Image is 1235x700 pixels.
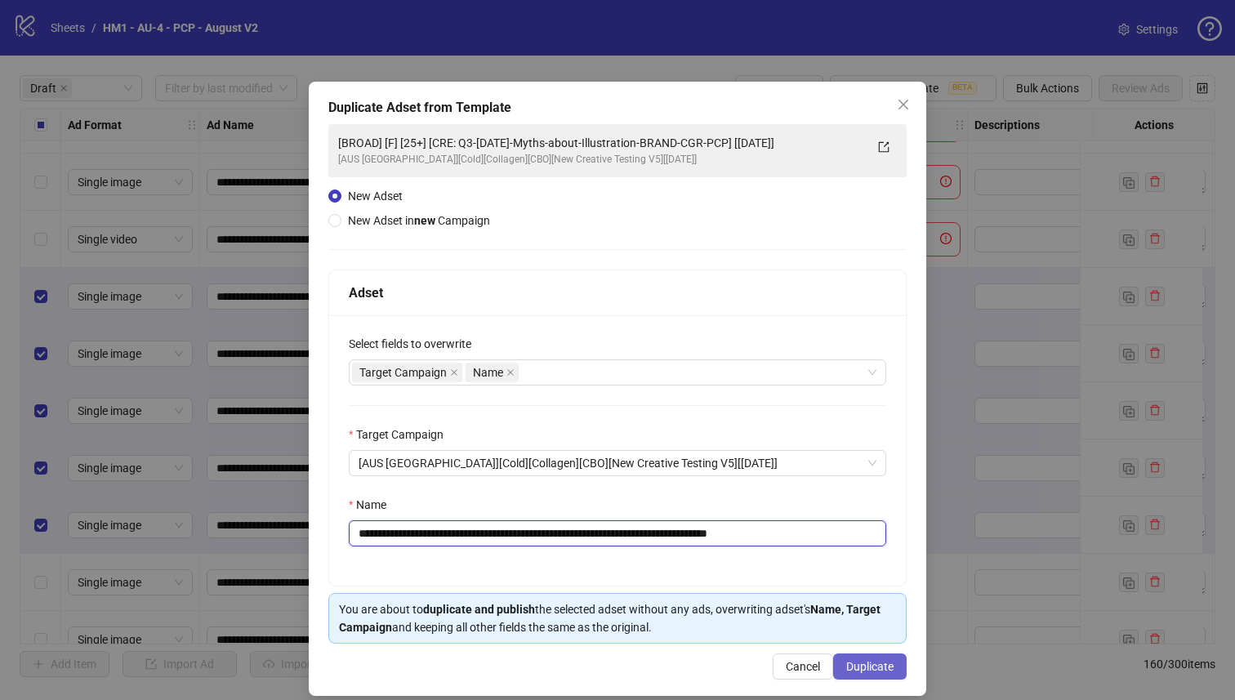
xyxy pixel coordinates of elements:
[339,600,896,636] div: You are about to the selected adset without any ads, overwriting adset's and keeping all other fi...
[338,134,864,152] div: [BROAD] [F] [25+] [CRE: Q3-[DATE]-Myths-about-Illustration-BRAND-CGR-PCP] [[DATE]]
[349,496,397,514] label: Name
[846,660,894,673] span: Duplicate
[352,363,462,382] span: Target Campaign
[506,368,515,377] span: close
[339,603,881,634] strong: Name, Target Campaign
[897,98,910,111] span: close
[349,283,886,303] div: Adset
[473,363,503,381] span: Name
[450,368,458,377] span: close
[878,141,889,153] span: export
[338,152,864,167] div: [AUS [GEOGRAPHIC_DATA]][Cold][Collagen][CBO][New Creative Testing V5][[DATE]]
[349,426,454,444] label: Target Campaign
[833,653,907,680] button: Duplicate
[773,653,833,680] button: Cancel
[348,214,490,227] span: New Adset in Campaign
[786,660,820,673] span: Cancel
[414,214,435,227] strong: new
[466,363,519,382] span: Name
[890,91,916,118] button: Close
[359,451,876,475] span: [AUS NZ][Cold][Collagen][CBO][New Creative Testing V5][13 August 2025]
[359,363,447,381] span: Target Campaign
[349,335,482,353] label: Select fields to overwrite
[349,520,886,546] input: Name
[348,189,403,203] span: New Adset
[423,603,535,616] strong: duplicate and publish
[328,98,907,118] div: Duplicate Adset from Template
